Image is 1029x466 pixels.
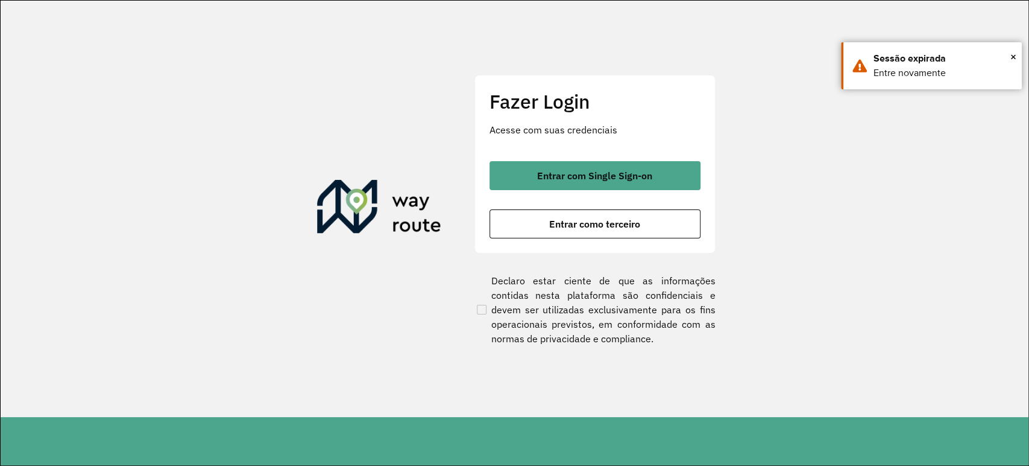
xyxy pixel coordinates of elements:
button: Close [1010,48,1016,66]
label: Declaro estar ciente de que as informações contidas nesta plataforma são confidenciais e devem se... [474,273,716,346]
span: × [1010,48,1016,66]
h2: Fazer Login [489,90,700,113]
p: Acesse com suas credenciais [489,123,700,137]
span: Entrar como terceiro [549,219,640,229]
button: button [489,209,700,238]
div: Sessão expirada [873,51,1013,66]
span: Entrar com Single Sign-on [537,171,652,180]
button: button [489,161,700,190]
div: Entre novamente [873,66,1013,80]
img: Roteirizador AmbevTech [317,180,441,238]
